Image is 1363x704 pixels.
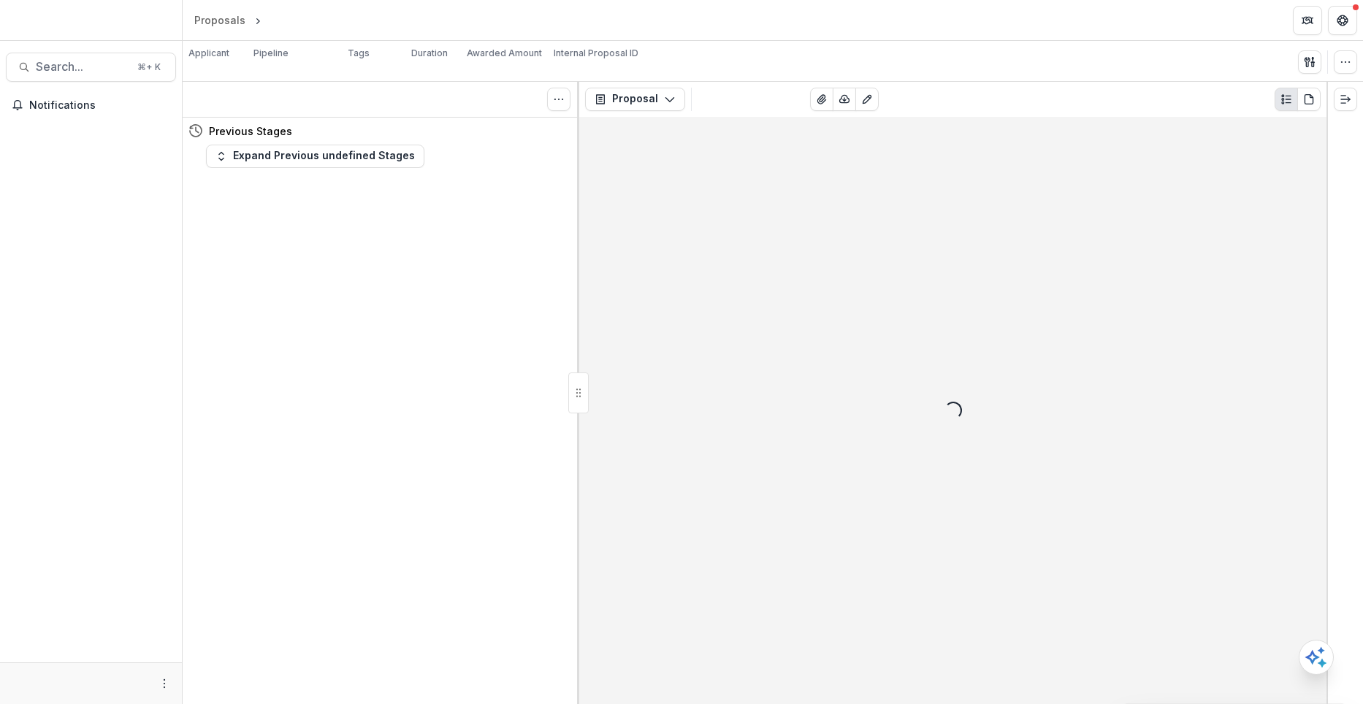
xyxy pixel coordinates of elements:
button: Expand Previous undefined Stages [206,145,424,168]
button: Plaintext view [1275,88,1298,111]
div: Proposals [194,12,245,28]
button: Proposal [585,88,685,111]
button: Edit as form [855,88,879,111]
button: Expand right [1334,88,1357,111]
p: Pipeline [253,47,289,60]
button: Get Help [1328,6,1357,35]
button: View Attached Files [810,88,833,111]
span: Notifications [29,99,170,112]
div: ⌘ + K [134,59,164,75]
p: Internal Proposal ID [554,47,638,60]
button: Partners [1293,6,1322,35]
span: Search... [36,60,129,74]
button: Search... [6,53,176,82]
button: Toggle View Cancelled Tasks [547,88,570,111]
p: Awarded Amount [467,47,542,60]
p: Tags [348,47,370,60]
a: Proposals [188,9,251,31]
p: Duration [411,47,448,60]
h4: Previous Stages [209,123,292,139]
button: Open AI Assistant [1299,640,1334,675]
p: Applicant [188,47,229,60]
button: Notifications [6,93,176,117]
nav: breadcrumb [188,9,327,31]
button: PDF view [1297,88,1321,111]
button: More [156,675,173,692]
